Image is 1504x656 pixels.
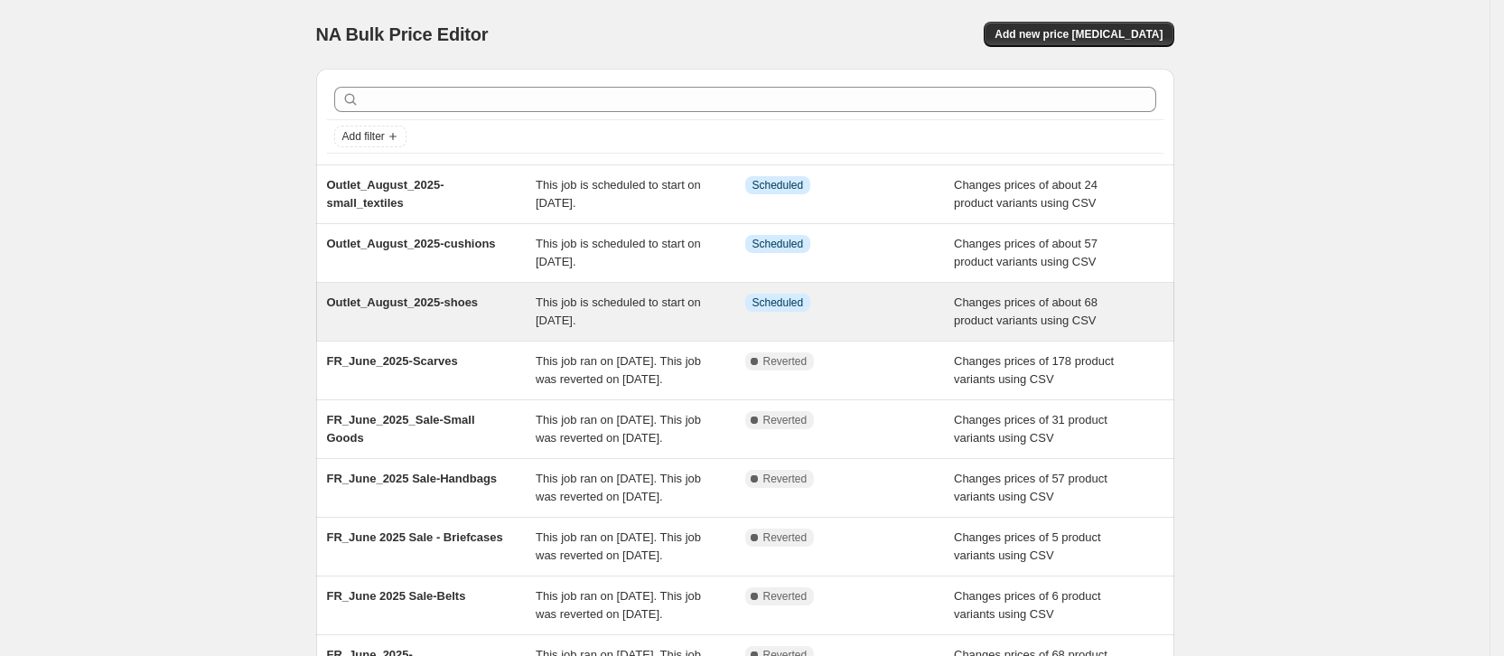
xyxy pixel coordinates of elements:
[536,530,701,562] span: This job ran on [DATE]. This job was reverted on [DATE].
[763,413,808,427] span: Reverted
[954,354,1114,386] span: Changes prices of 178 product variants using CSV
[316,24,489,44] span: NA Bulk Price Editor
[752,178,804,192] span: Scheduled
[334,126,406,147] button: Add filter
[954,589,1101,621] span: Changes prices of 6 product variants using CSV
[327,589,466,603] span: FR_June 2025 Sale-Belts
[536,237,701,268] span: This job is scheduled to start on [DATE].
[752,237,804,251] span: Scheduled
[536,354,701,386] span: This job ran on [DATE]. This job was reverted on [DATE].
[954,530,1101,562] span: Changes prices of 5 product variants using CSV
[327,237,496,250] span: Outlet_August_2025-cushions
[536,413,701,445] span: This job ran on [DATE]. This job was reverted on [DATE].
[954,413,1107,445] span: Changes prices of 31 product variants using CSV
[752,295,804,310] span: Scheduled
[327,413,475,445] span: FR_June_2025_Sale-Small Goods
[536,295,701,327] span: This job is scheduled to start on [DATE].
[763,589,808,604] span: Reverted
[327,530,503,544] span: FR_June 2025 Sale - Briefcases
[763,472,808,486] span: Reverted
[995,27,1163,42] span: Add new price [MEDICAL_DATA]
[954,178,1098,210] span: Changes prices of about 24 product variants using CSV
[984,22,1173,47] button: Add new price [MEDICAL_DATA]
[536,178,701,210] span: This job is scheduled to start on [DATE].
[954,295,1098,327] span: Changes prices of about 68 product variants using CSV
[327,178,444,210] span: Outlet_August_2025-small_textiles
[954,472,1107,503] span: Changes prices of 57 product variants using CSV
[763,354,808,369] span: Reverted
[327,295,479,309] span: Outlet_August_2025-shoes
[327,354,458,368] span: FR_June_2025-Scarves
[536,589,701,621] span: This job ran on [DATE]. This job was reverted on [DATE].
[536,472,701,503] span: This job ran on [DATE]. This job was reverted on [DATE].
[327,472,498,485] span: FR_June_2025 Sale-Handbags
[763,530,808,545] span: Reverted
[342,129,385,144] span: Add filter
[954,237,1098,268] span: Changes prices of about 57 product variants using CSV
